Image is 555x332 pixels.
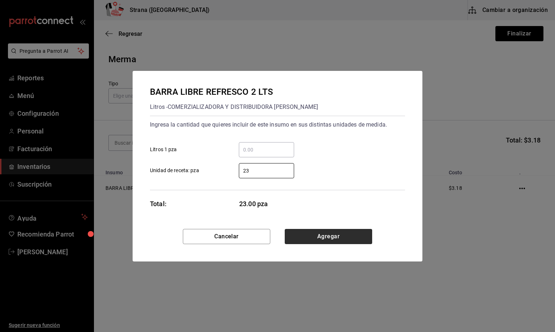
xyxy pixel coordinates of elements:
[239,199,294,209] span: 23.00 pza
[285,229,372,244] button: Agregar
[239,166,294,175] input: Unidad de receta: pza
[150,101,318,113] div: Litros - COMERZIALIZADORA Y DISTRIBUIDORA [PERSON_NAME]
[239,145,294,154] input: Litros 1 pza
[150,119,405,131] div: Ingresa la cantidad que quieres incluir de este insumo en sus distintas unidades de medida.
[183,229,270,244] button: Cancelar
[150,146,177,153] span: Litros 1 pza
[150,167,199,174] span: Unidad de receta: pza
[150,199,167,209] div: Total:
[150,85,318,98] div: BARRA LIBRE REFRESCO 2 LTS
